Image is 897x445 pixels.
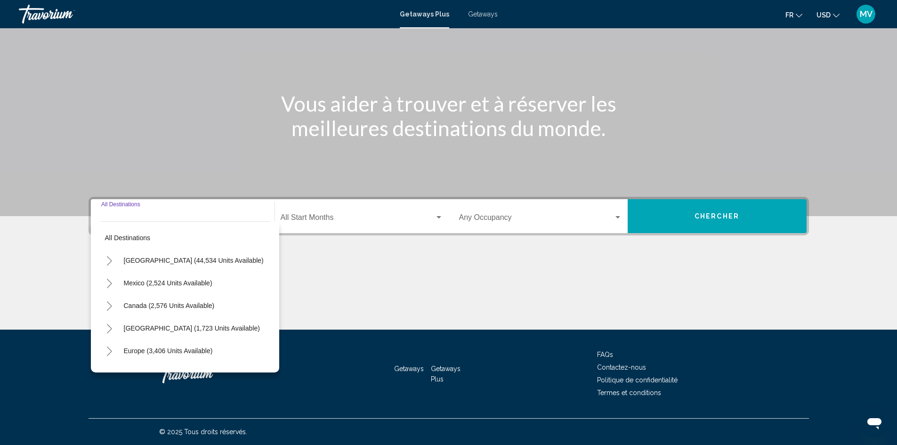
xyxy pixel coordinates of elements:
a: Getaways Plus [400,10,449,18]
span: All destinations [105,234,151,242]
span: Canada (2,576 units available) [124,302,215,309]
span: Chercher [695,213,739,220]
button: Toggle Europe (3,406 units available) [100,341,119,360]
span: MV [860,9,873,19]
a: Getaways [468,10,498,18]
h1: Vous aider à trouver et à réserver les meilleures destinations du monde. [272,91,625,140]
button: Mexico (2,524 units available) [119,272,217,294]
button: Europe (3,406 units available) [119,340,218,362]
button: Canada (2,576 units available) [119,295,219,316]
a: Getaways [394,365,424,372]
a: Termes et conditions [597,389,661,396]
button: User Menu [854,4,878,24]
button: [GEOGRAPHIC_DATA] (220 units available) [119,363,259,384]
button: [GEOGRAPHIC_DATA] (1,723 units available) [119,317,265,339]
button: Toggle Canada (2,576 units available) [100,296,119,315]
span: USD [816,11,831,19]
a: Contactez-nous [597,364,646,371]
a: Getaways Plus [431,365,461,383]
span: fr [785,11,793,19]
div: Search widget [91,199,807,233]
a: FAQs [597,351,613,358]
button: [GEOGRAPHIC_DATA] (44,534 units available) [119,250,268,271]
span: [GEOGRAPHIC_DATA] (44,534 units available) [124,257,264,264]
button: Toggle United States (44,534 units available) [100,251,119,270]
a: Politique de confidentialité [597,376,678,384]
span: [GEOGRAPHIC_DATA] (1,723 units available) [124,324,260,332]
button: Change currency [816,8,840,22]
span: © 2025 Tous droits réservés. [159,428,247,436]
button: Toggle Australia (220 units available) [100,364,119,383]
a: Travorium [159,360,253,388]
span: Mexico (2,524 units available) [124,279,212,287]
button: Change language [785,8,802,22]
button: All destinations [100,227,270,249]
iframe: Bouton de lancement de la fenêtre de messagerie [859,407,889,437]
button: Toggle Mexico (2,524 units available) [100,274,119,292]
button: Chercher [628,199,807,233]
a: Travorium [19,5,390,24]
span: Europe (3,406 units available) [124,347,213,355]
button: Toggle Caribbean & Atlantic Islands (1,723 units available) [100,319,119,338]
